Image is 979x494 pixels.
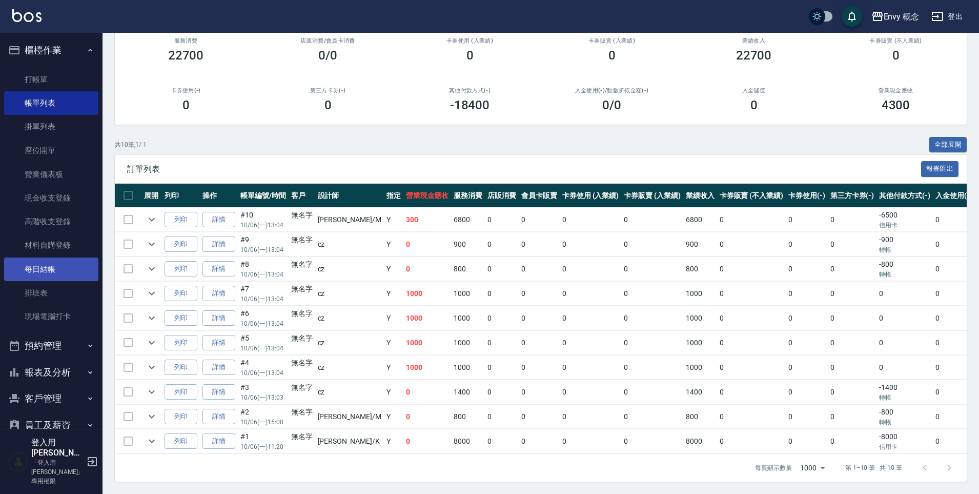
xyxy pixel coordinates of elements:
[519,257,560,281] td: 0
[717,405,786,429] td: 0
[683,405,717,429] td: 800
[828,282,877,306] td: 0
[403,282,452,306] td: 1000
[876,429,933,453] td: -8000
[717,429,786,453] td: 0
[291,333,313,344] div: 無名字
[127,37,244,44] h3: 服務消費
[238,380,289,404] td: #3
[144,384,159,400] button: expand row
[168,48,204,63] h3: 22700
[4,258,98,281] a: 每日結帳
[403,257,452,281] td: 0
[315,331,384,355] td: cz
[291,407,313,418] div: 無名字
[519,232,560,256] td: 0
[162,184,200,208] th: 列印
[933,331,975,355] td: 0
[485,184,519,208] th: 店販消費
[786,380,828,404] td: 0
[837,87,954,94] h2: 營業現金應收
[165,433,197,449] button: 列印
[291,382,313,393] div: 無名字
[269,87,386,94] h2: 第三方卡券(-)
[786,208,828,232] td: 0
[240,270,286,279] p: 10/06 (一) 13:04
[621,380,683,404] td: 0
[451,208,485,232] td: 6800
[485,355,519,380] td: 0
[8,451,29,472] img: Person
[384,282,403,306] td: Y
[291,210,313,221] div: 無名字
[165,360,197,376] button: 列印
[240,368,286,378] p: 10/06 (一) 13:04
[736,48,772,63] h3: 22700
[695,37,812,44] h2: 業績收入
[240,418,286,427] p: 10/06 (一) 15:08
[238,282,289,306] td: #7
[933,257,975,281] td: 0
[144,212,159,227] button: expand row
[683,232,717,256] td: 900
[553,37,670,44] h2: 卡券販賣 (入業績)
[315,429,384,453] td: [PERSON_NAME] /K
[879,270,930,279] p: 轉帳
[717,380,786,404] td: 0
[933,405,975,429] td: 0
[240,245,286,254] p: 10/06 (一) 13:04
[876,355,933,380] td: 0
[202,261,235,277] a: 詳情
[519,208,560,232] td: 0
[466,48,474,63] h3: 0
[786,232,828,256] td: 0
[315,405,384,429] td: [PERSON_NAME] /M
[165,261,197,277] button: 列印
[876,380,933,404] td: -1400
[403,331,452,355] td: 1000
[4,37,98,64] button: 櫃檯作業
[560,380,622,404] td: 0
[683,380,717,404] td: 1400
[144,261,159,276] button: expand row
[750,98,758,112] h3: 0
[291,358,313,368] div: 無名字
[165,212,197,228] button: 列印
[291,308,313,319] div: 無名字
[115,140,147,149] p: 共 10 筆, 1 / 1
[165,335,197,351] button: 列印
[519,331,560,355] td: 0
[200,184,238,208] th: 操作
[291,234,313,245] div: 無名字
[786,429,828,453] td: 0
[165,384,197,400] button: 列印
[165,286,197,302] button: 列印
[403,405,452,429] td: 0
[876,282,933,306] td: 0
[238,331,289,355] td: #5
[560,429,622,453] td: 0
[560,331,622,355] td: 0
[238,355,289,380] td: #4
[202,409,235,425] a: 詳情
[4,332,98,359] button: 預約管理
[240,319,286,328] p: 10/06 (一) 13:04
[796,454,829,482] div: 1000
[786,355,828,380] td: 0
[621,331,683,355] td: 0
[324,98,332,112] h3: 0
[845,463,902,472] p: 第 1–10 筆 共 10 筆
[621,355,683,380] td: 0
[202,236,235,252] a: 詳情
[755,463,792,472] p: 每頁顯示數量
[828,429,877,453] td: 0
[828,355,877,380] td: 0
[876,232,933,256] td: -900
[553,87,670,94] h2: 入金使用(-) /點數折抵金額(-)
[876,208,933,232] td: -6500
[318,48,337,63] h3: 0/0
[786,282,828,306] td: 0
[144,335,159,350] button: expand row
[560,355,622,380] td: 0
[786,306,828,330] td: 0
